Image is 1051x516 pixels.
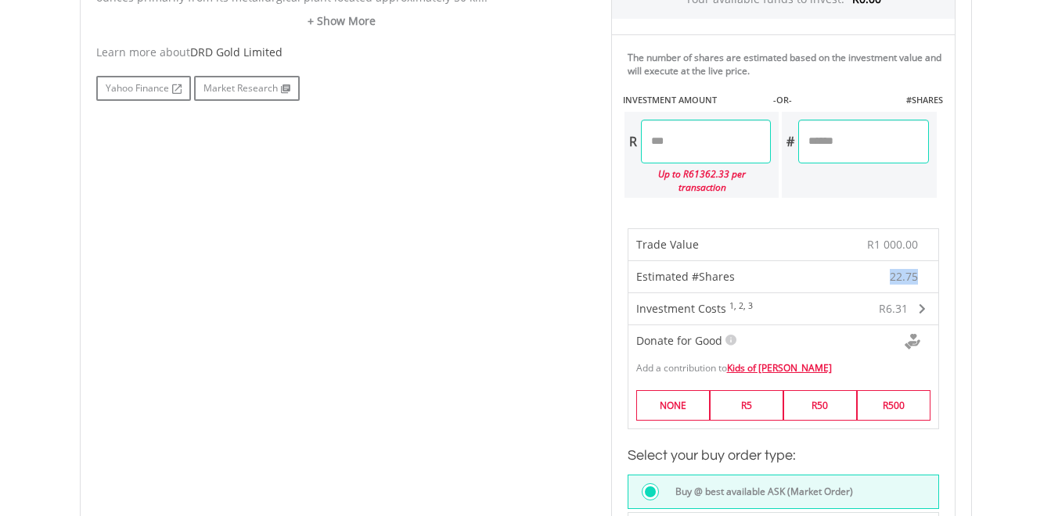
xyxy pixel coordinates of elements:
sup: 1, 2, 3 [729,300,753,311]
label: R50 [783,390,857,421]
span: Donate for Good [636,333,722,348]
label: -OR- [773,94,792,106]
div: R [624,120,641,163]
label: INVESTMENT AMOUNT [623,94,717,106]
div: Up to R61362.33 per transaction [624,163,772,198]
a: Kids of [PERSON_NAME] [727,361,832,374]
label: #SHARES [906,94,943,106]
a: Yahoo Finance [96,76,191,101]
label: R500 [857,390,930,421]
img: Donte For Good [905,334,920,349]
label: Buy @ best available ASK (Market Order) [666,483,853,500]
div: Learn more about [96,45,588,60]
label: R5 [710,390,783,421]
span: R1 000.00 [867,237,918,252]
h3: Select your buy order type: [628,445,939,467]
span: Investment Costs [636,301,726,316]
div: The number of shares are estimated based on the investment value and will execute at the live price. [628,51,948,77]
span: Estimated #Shares [636,269,735,284]
span: R6.31 [879,301,908,316]
div: # [782,120,798,163]
span: 22.75 [890,269,918,285]
span: DRD Gold Limited [190,45,283,59]
div: Add a contribution to [628,353,938,374]
a: Market Research [194,76,300,101]
a: + Show More [96,13,588,29]
span: Trade Value [636,237,699,252]
label: NONE [636,390,710,421]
